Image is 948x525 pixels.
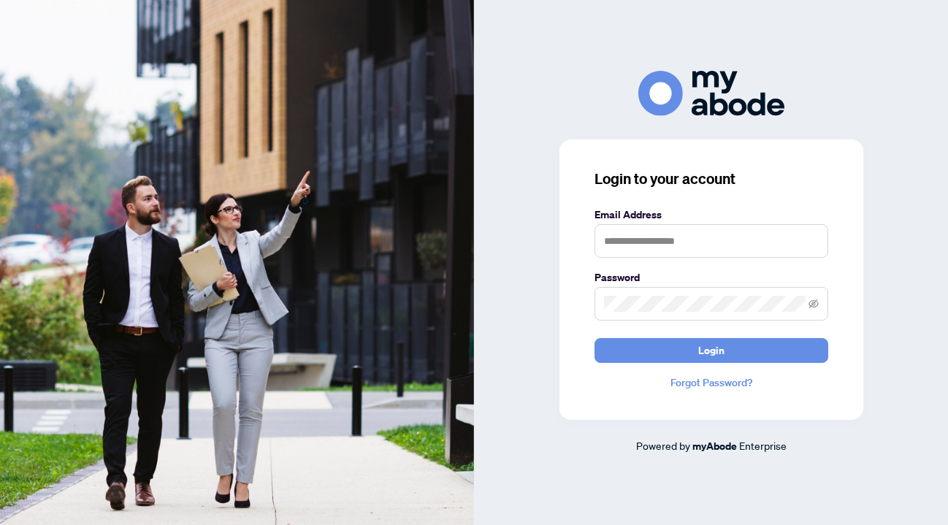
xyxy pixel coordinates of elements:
a: Forgot Password? [595,375,828,391]
label: Password [595,269,828,286]
label: Email Address [595,207,828,223]
button: Login [595,338,828,363]
img: ma-logo [638,71,784,115]
span: Enterprise [739,439,787,452]
span: eye-invisible [809,299,819,309]
a: myAbode [692,438,737,454]
span: Login [698,339,725,362]
span: Powered by [636,439,690,452]
h3: Login to your account [595,169,828,189]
